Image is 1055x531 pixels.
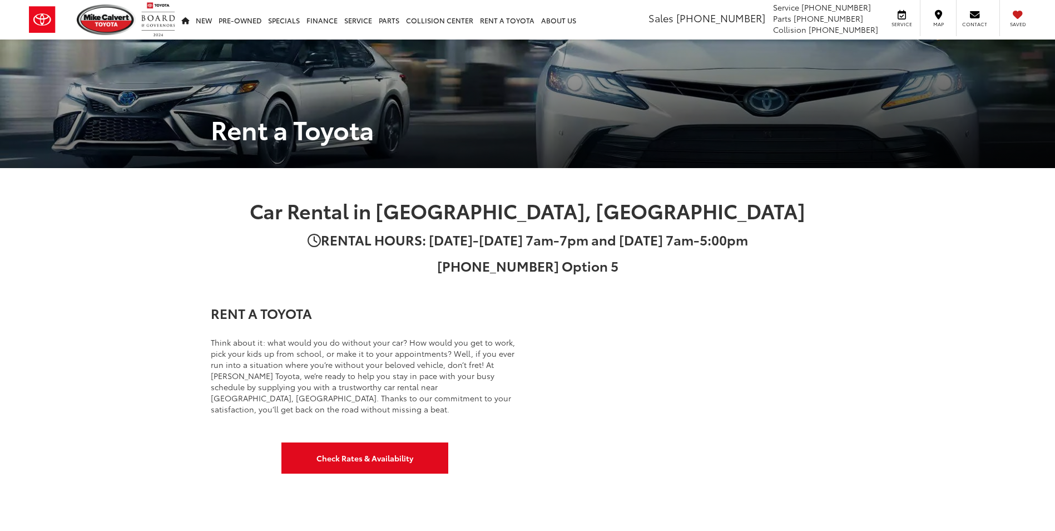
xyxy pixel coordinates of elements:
span: [PHONE_NUMBER] [801,2,871,13]
span: Parts [773,13,791,24]
h2: Car Rental in [GEOGRAPHIC_DATA], [GEOGRAPHIC_DATA] [211,199,845,222]
span: Map [926,21,950,28]
span: Saved [1006,21,1030,28]
a: Check Rates & Availability [281,442,448,474]
iframe: IFRAME_TITLE [536,302,845,476]
span: [PHONE_NUMBER] [809,24,878,35]
h3: RENT A TOYOTA [211,306,519,320]
p: Think about it: what would you do without your car? How would you get to work, pick your kids up ... [211,337,519,415]
h1: Rent a Toyota [202,115,853,143]
span: Service [773,2,799,13]
h3: [PHONE_NUMBER] Option 5 [211,258,845,273]
span: Sales [648,11,673,25]
span: [PHONE_NUMBER] [676,11,765,25]
img: Mike Calvert Toyota [77,4,136,35]
h3: RENTAL HOURS: [DATE]-[DATE] 7am-7pm and [DATE] 7am-5:00pm [211,232,845,247]
span: [PHONE_NUMBER] [794,13,863,24]
span: Collision [773,24,806,35]
span: Service [889,21,914,28]
span: Contact [962,21,987,28]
